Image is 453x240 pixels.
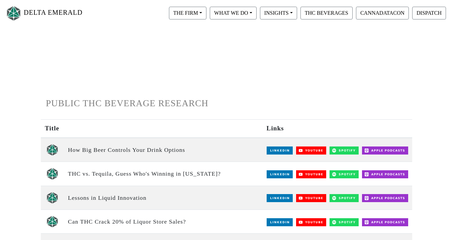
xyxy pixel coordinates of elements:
[260,7,297,19] button: INSIGHTS
[299,10,354,15] a: THC BEVERAGES
[411,10,448,15] a: DISPATCH
[296,146,327,155] img: YouTube
[354,10,411,15] a: CANNADATACON
[64,162,263,186] td: THC vs. Tequila, Guess Who's Winning in [US_STATE]?
[267,170,293,178] img: LinkedIn
[362,170,408,178] img: Apple Podcasts
[64,210,263,234] td: Can THC Crack 20% of Liquor Store Sales?
[362,146,408,155] img: Apple Podcasts
[47,168,58,180] img: unscripted logo
[210,7,257,19] button: WHAT WE DO
[296,218,327,226] img: YouTube
[296,194,327,202] img: YouTube
[41,120,64,138] th: Title
[47,216,58,228] img: unscripted logo
[330,146,359,155] img: Spotify
[263,120,412,138] th: Links
[356,7,409,19] button: CANNADATACON
[300,7,353,19] button: THC BEVERAGES
[5,3,83,24] a: DELTA EMERALD
[267,146,293,155] img: LinkedIn
[169,7,206,19] button: THE FIRM
[362,194,408,202] img: Apple Podcasts
[47,192,58,204] img: unscripted logo
[330,170,359,178] img: Spotify
[267,218,293,226] img: LinkedIn
[46,98,407,109] h1: PUBLIC THC BEVERAGE RESEARCH
[330,218,359,226] img: Spotify
[64,138,263,162] td: How Big Beer Controls Your Drink Options
[330,194,359,202] img: Spotify
[267,194,293,202] img: LinkedIn
[296,170,327,178] img: YouTube
[362,218,408,226] img: Apple Podcasts
[412,7,446,19] button: DISPATCH
[64,186,263,209] td: Lessons in Liquid Innovation
[47,144,58,156] img: unscripted logo
[5,4,22,22] img: Logo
